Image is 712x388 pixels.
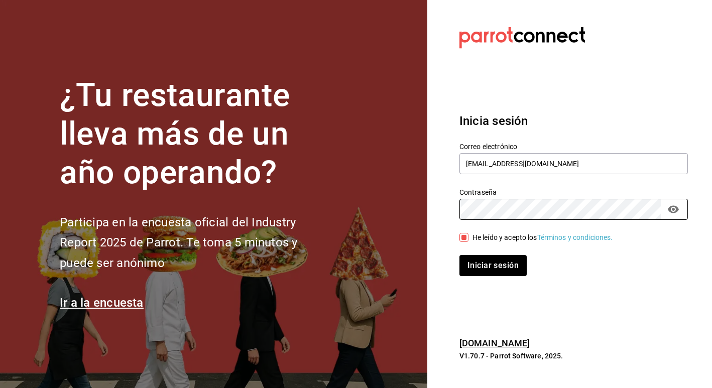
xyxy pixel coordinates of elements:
[459,338,530,348] a: [DOMAIN_NAME]
[665,201,682,218] button: passwordField
[459,351,688,361] p: V1.70.7 - Parrot Software, 2025.
[459,112,688,130] h3: Inicia sesión
[60,212,331,274] h2: Participa en la encuesta oficial del Industry Report 2025 de Parrot. Te toma 5 minutos y puede se...
[459,189,688,196] label: Contraseña
[459,143,688,150] label: Correo electrónico
[472,232,613,243] div: He leído y acepto los
[459,153,688,174] input: Ingresa tu correo electrónico
[60,296,144,310] a: Ir a la encuesta
[537,233,613,241] a: Términos y condiciones.
[459,255,527,276] button: Iniciar sesión
[60,76,331,192] h1: ¿Tu restaurante lleva más de un año operando?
